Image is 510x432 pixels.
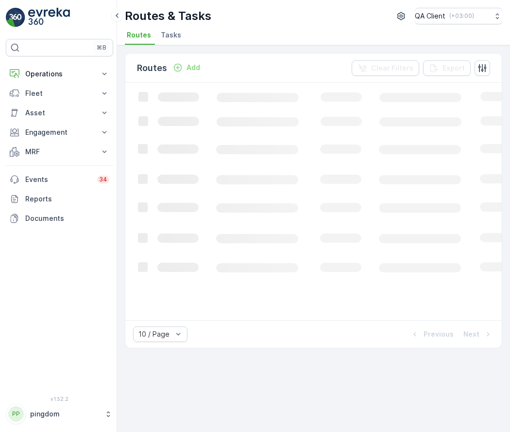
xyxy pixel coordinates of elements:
button: QA Client(+03:00) [415,8,502,24]
a: Documents [6,209,113,228]
button: Next [462,328,494,340]
button: Export [423,60,471,76]
p: Routes [137,61,167,75]
p: Asset [25,108,94,118]
p: Routes & Tasks [125,8,211,24]
button: Operations [6,64,113,84]
button: Engagement [6,123,113,142]
button: PPpingdom [6,404,113,424]
button: Fleet [6,84,113,103]
button: Add [169,62,204,73]
img: logo [6,8,25,27]
span: Tasks [161,30,181,40]
img: logo_light-DOdMpM7g.png [28,8,70,27]
p: 34 [99,176,107,183]
p: Export [442,63,465,73]
button: MRF [6,142,113,162]
button: Asset [6,103,113,123]
p: Next [463,329,479,339]
p: pingdom [30,409,100,419]
p: ( +03:00 ) [449,12,474,20]
p: Operations [25,69,94,79]
p: Events [25,175,91,184]
p: Documents [25,214,109,223]
p: Previous [424,329,454,339]
p: ⌘B [97,44,106,52]
button: Clear Filters [352,60,419,76]
p: Clear Filters [371,63,413,73]
p: QA Client [415,11,445,21]
p: MRF [25,147,94,157]
p: Fleet [25,89,94,98]
p: Reports [25,194,109,204]
span: Routes [127,30,151,40]
p: Add [187,63,200,72]
a: Reports [6,189,113,209]
button: Previous [409,328,455,340]
div: PP [8,406,24,422]
a: Events34 [6,170,113,189]
p: Engagement [25,127,94,137]
span: v 1.52.2 [6,396,113,402]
